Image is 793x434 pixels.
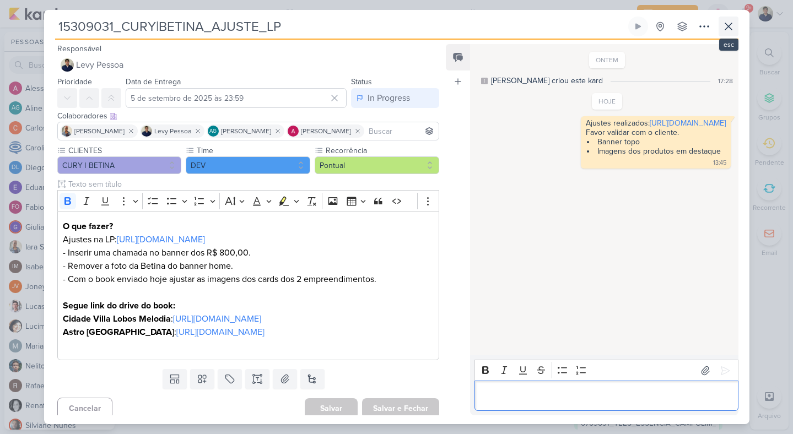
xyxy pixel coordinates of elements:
div: Favor validar com o cliente. [586,128,726,137]
button: Pontual [315,156,439,174]
button: In Progress [351,88,439,108]
span: [PERSON_NAME] [221,126,271,136]
div: Editor editing area: main [57,211,440,361]
a: [URL][DOMAIN_NAME] [173,313,261,324]
div: Ajustes realizados: [586,118,726,128]
strong: O que fazer? [63,221,113,232]
p: AG [209,129,217,134]
div: [PERSON_NAME] criou este kard [491,75,603,86]
div: Ligar relógio [634,22,643,31]
span: Levy Pessoa [76,58,123,72]
div: esc [719,39,738,51]
input: Buscar [366,124,437,138]
p: - Inserir uma chamada no banner dos R$ 800,00. - Remover a foto da Betina do banner home. - Com o... [63,246,433,339]
div: Colaboradores [57,110,440,122]
p: Ajustes na LP: [63,220,433,246]
a: [URL][DOMAIN_NAME] [117,234,205,245]
img: Levy Pessoa [141,126,152,137]
label: Data de Entrega [126,77,181,86]
label: Responsável [57,44,101,53]
input: Texto sem título [66,178,440,190]
label: Status [351,77,372,86]
img: Levy Pessoa [61,58,74,72]
span: [PERSON_NAME] [301,126,351,136]
button: Cancelar [57,398,112,419]
strong: Segue link do drive do book: [63,300,175,311]
label: Time [196,145,310,156]
button: DEV [186,156,310,174]
strong: Astro [GEOGRAPHIC_DATA] [63,327,174,338]
div: In Progress [368,91,410,105]
img: Iara Santos [61,126,72,137]
div: Editor editing area: main [474,381,738,411]
input: Kard Sem Título [55,17,626,36]
a: [URL][DOMAIN_NAME] [176,327,265,338]
label: Recorrência [325,145,439,156]
input: Select a date [126,88,347,108]
div: 17:28 [718,76,733,86]
div: 13:45 [713,159,726,167]
span: [PERSON_NAME] [74,126,125,136]
label: Prioridade [57,77,92,86]
li: Banner topo [587,137,726,147]
li: Imagens dos produtos em destaque [587,147,726,156]
strong: Cidade Villa Lobos Melodia [63,313,171,324]
label: CLIENTES [67,145,182,156]
div: Editor toolbar [57,190,440,211]
a: [URL][DOMAIN_NAME] [650,118,726,128]
button: Levy Pessoa [57,55,440,75]
button: CURY | BETINA [57,156,182,174]
span: Levy Pessoa [154,126,191,136]
div: Aline Gimenez Graciano [208,126,219,137]
div: Editor toolbar [474,360,738,381]
img: Alessandra Gomes [288,126,299,137]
